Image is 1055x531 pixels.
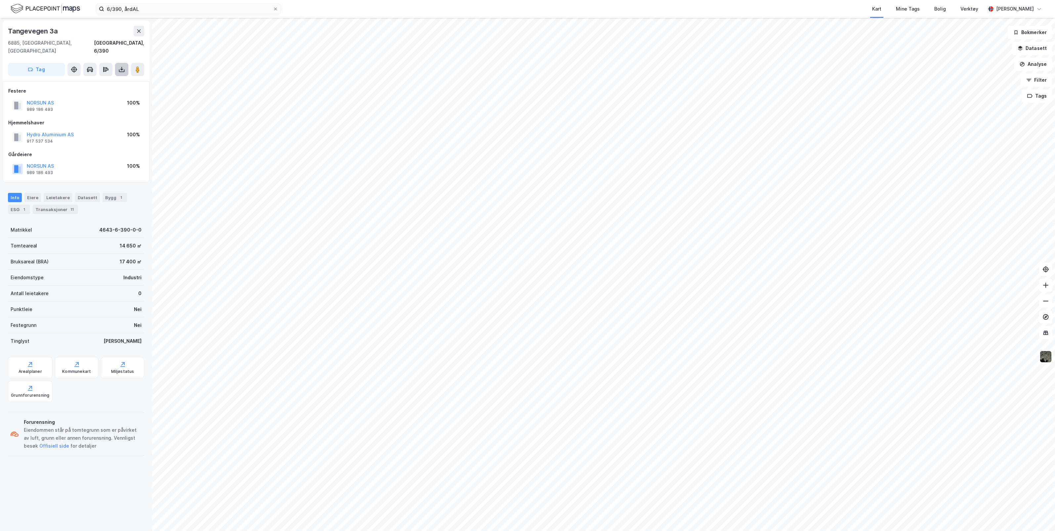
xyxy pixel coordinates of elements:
button: Datasett [1012,42,1052,55]
div: Transaksjoner [33,205,78,214]
div: Gårdeiere [8,151,144,158]
div: 1 [118,194,124,201]
button: Filter [1021,73,1052,87]
div: Bolig [934,5,946,13]
div: 17 400 ㎡ [120,258,142,266]
div: ESG [8,205,30,214]
div: Kart [872,5,881,13]
div: Industri [123,274,142,282]
button: Analyse [1014,58,1052,71]
button: Bokmerker [1008,26,1052,39]
div: Eiere [24,193,41,202]
button: Tag [8,63,65,76]
div: Eiendomstype [11,274,44,282]
div: 6885, [GEOGRAPHIC_DATA], [GEOGRAPHIC_DATA] [8,39,94,55]
div: Forurensning [24,418,142,426]
div: [PERSON_NAME] [996,5,1034,13]
div: 0 [138,289,142,297]
div: 1 [21,206,27,213]
div: Leietakere [44,193,72,202]
div: Datasett [75,193,100,202]
div: Grunnforurensning [11,393,49,398]
img: logo.f888ab2527a4732fd821a326f86c7f29.svg [11,3,80,15]
div: Bygg [103,193,127,202]
div: Tomteareal [11,242,37,250]
div: Tinglyst [11,337,29,345]
div: Festere [8,87,144,95]
div: 989 186 493 [27,170,53,175]
input: Søk på adresse, matrikkel, gårdeiere, leietakere eller personer [104,4,273,14]
iframe: Chat Widget [1022,499,1055,531]
div: Matrikkel [11,226,32,234]
div: Info [8,193,22,202]
div: Eiendommen står på tomtegrunn som er påvirket av luft, grunn eller annen forurensning. Vennligst ... [24,426,142,450]
div: Punktleie [11,305,32,313]
div: Verktøy [960,5,978,13]
div: Bruksareal (BRA) [11,258,49,266]
img: 9k= [1039,350,1052,363]
div: 917 537 534 [27,139,53,144]
div: [PERSON_NAME] [104,337,142,345]
div: Arealplaner [19,369,42,374]
div: Hjemmelshaver [8,119,144,127]
div: Festegrunn [11,321,36,329]
div: Miljøstatus [111,369,134,374]
div: 100% [127,131,140,139]
div: Nei [134,321,142,329]
div: Kommunekart [62,369,91,374]
div: 989 186 493 [27,107,53,112]
div: 100% [127,162,140,170]
div: [GEOGRAPHIC_DATA], 6/390 [94,39,144,55]
div: 100% [127,99,140,107]
div: Antall leietakere [11,289,49,297]
button: Tags [1022,89,1052,103]
div: Mine Tags [896,5,920,13]
div: 14 650 ㎡ [120,242,142,250]
div: 11 [69,206,75,213]
div: Nei [134,305,142,313]
div: 4643-6-390-0-0 [99,226,142,234]
div: Tangevegen 3a [8,26,59,36]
